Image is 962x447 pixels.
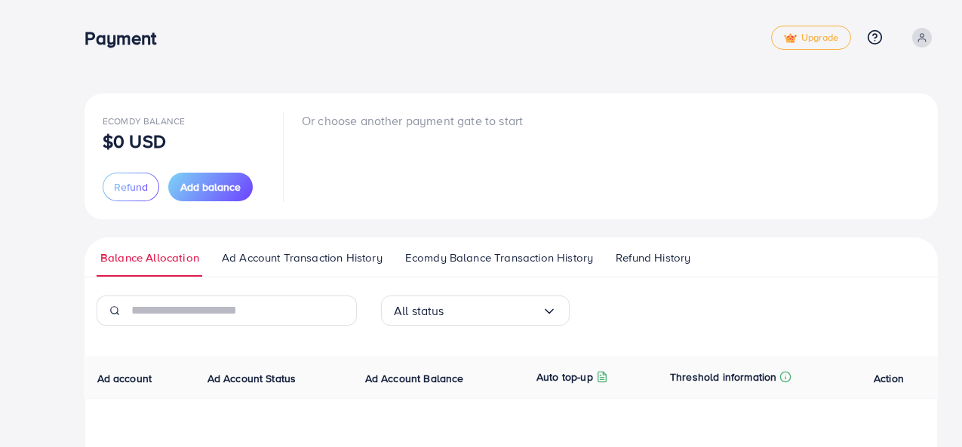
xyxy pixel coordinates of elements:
span: Ad Account Transaction History [222,250,383,266]
span: Ecomdy Balance Transaction History [405,250,593,266]
span: Ad account [97,371,152,386]
img: tick [784,33,797,44]
button: Refund [103,173,159,201]
a: tickUpgrade [771,26,851,50]
button: Add balance [168,173,253,201]
input: Search for option [444,299,542,323]
p: Or choose another payment gate to start [302,112,523,130]
span: Ecomdy Balance [103,115,185,127]
p: Threshold information [670,368,776,386]
span: Action [874,371,904,386]
h3: Payment [85,27,168,49]
span: All status [394,299,444,323]
span: Refund History [616,250,690,266]
span: Refund [114,179,148,194]
span: Ad Account Status [207,371,297,386]
span: Balance Allocation [100,250,199,266]
div: Search for option [381,295,570,326]
span: Upgrade [784,32,838,44]
p: $0 USD [103,132,166,150]
span: Add balance [180,179,241,194]
p: Auto top-up [536,368,593,386]
span: Ad Account Balance [365,371,464,386]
